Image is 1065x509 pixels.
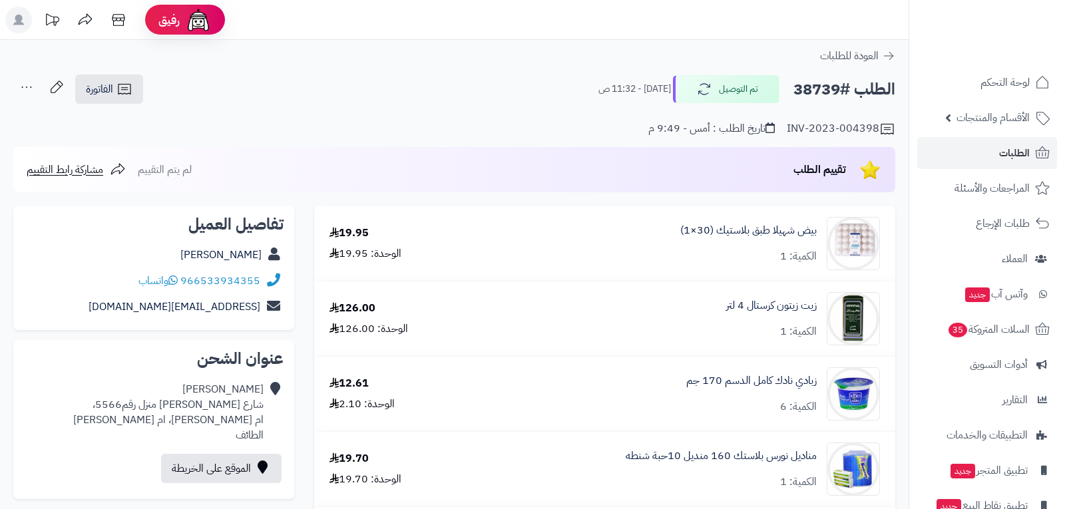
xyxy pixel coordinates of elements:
[138,273,178,289] a: واتساب
[917,313,1057,345] a: السلات المتروكة35
[917,172,1057,204] a: المراجعات والأسئلة
[1002,250,1028,268] span: العملاء
[686,373,817,389] a: زبادي نادك كامل الدسم 170 جم
[24,216,284,232] h2: تفاصيل العميل
[648,121,775,136] div: تاريخ الطلب : أمس - 9:49 م
[329,321,408,337] div: الوحدة: 126.00
[947,320,1030,339] span: السلات المتروكة
[158,12,180,28] span: رفيق
[329,472,401,487] div: الوحدة: 19.70
[793,162,846,178] span: تقييم الطلب
[820,48,879,64] span: العودة للطلبات
[780,324,817,339] div: الكمية: 1
[329,301,375,316] div: 126.00
[1002,391,1028,409] span: التقارير
[329,246,401,261] div: الوحدة: 19.95
[185,7,212,33] img: ai-face.png
[24,351,284,367] h2: عنوان الشحن
[917,137,1057,169] a: الطلبات
[180,247,262,263] a: [PERSON_NAME]
[780,399,817,415] div: الكمية: 6
[329,397,395,412] div: الوحدة: 2.10
[673,75,779,103] button: تم التوصيل
[138,162,192,178] span: لم يتم التقييم
[86,81,113,97] span: الفاتورة
[917,384,1057,416] a: التقارير
[827,292,879,345] img: 294370ffb99f1137f6c21892dcca19c3e0f4-90x90.jpg
[999,144,1030,162] span: الطلبات
[680,223,817,238] a: بيض شهيلا طبق بلاستيك (30×1)
[35,7,69,37] a: تحديثات المنصة
[948,323,967,338] span: 35
[917,208,1057,240] a: طلبات الإرجاع
[827,442,879,496] img: 18058f74f4d46c81457aa8e15e5ddd8878f9-90x90.jpg
[917,243,1057,275] a: العملاء
[964,285,1028,303] span: وآتس آب
[27,162,103,178] span: مشاركة رابط التقييم
[793,76,895,103] h2: الطلب #38739
[180,273,260,289] a: 966533934355
[827,217,879,270] img: 1698054438-IMG_6916-90x90.jpeg
[974,10,1052,38] img: logo-2.png
[161,454,282,483] a: الموقع على الخريطة
[917,454,1057,486] a: تطبيق المتجرجديد
[917,349,1057,381] a: أدوات التسويق
[947,426,1028,444] span: التطبيقات والخدمات
[957,108,1030,127] span: الأقسام والمنتجات
[89,299,260,315] a: [EMAIL_ADDRESS][DOMAIN_NAME]
[951,464,975,478] span: جديد
[965,287,990,302] span: جديد
[917,278,1057,310] a: وآتس آبجديد
[917,419,1057,451] a: التطبيقات والخدمات
[787,121,895,137] div: INV-2023-004398
[780,474,817,490] div: الكمية: 1
[949,461,1028,480] span: تطبيق المتجر
[75,75,143,104] a: الفاتورة
[980,73,1030,92] span: لوحة التحكم
[598,83,671,96] small: [DATE] - 11:32 ص
[827,367,879,421] img: 1674412202-2213615e8920139b382b33a7992cb85e9ecc-500x500-90x90.jpg
[820,48,895,64] a: العودة للطلبات
[917,67,1057,98] a: لوحة التحكم
[976,214,1030,233] span: طلبات الإرجاع
[329,226,369,241] div: 19.95
[329,376,369,391] div: 12.61
[73,382,264,442] div: [PERSON_NAME] شارع [PERSON_NAME] منزل رقم5566، ام [PERSON_NAME]، ام [PERSON_NAME] الطائف
[27,162,126,178] a: مشاركة رابط التقييم
[329,451,369,466] div: 19.70
[780,249,817,264] div: الكمية: 1
[626,448,817,464] a: مناديل نورس بلاستك 160 منديل 10حبة شنطه
[726,298,817,313] a: زيت زيتون كرستال 4 لتر
[970,355,1028,374] span: أدوات التسويق
[955,179,1030,198] span: المراجعات والأسئلة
